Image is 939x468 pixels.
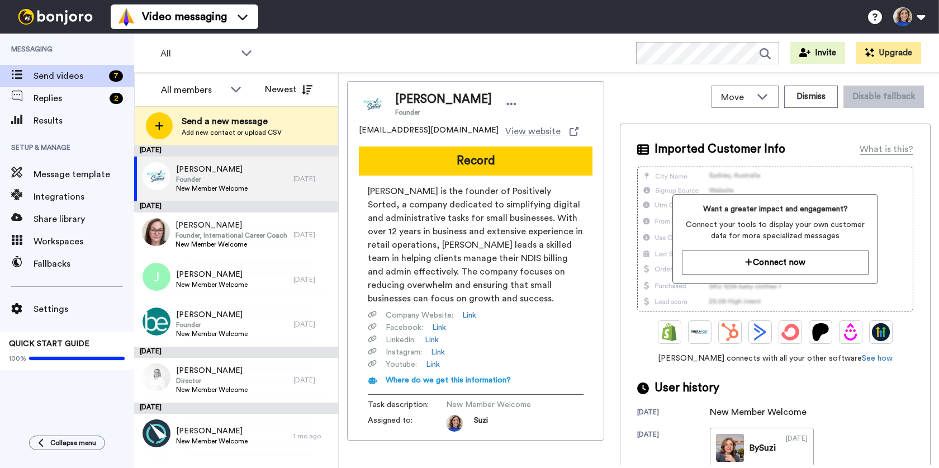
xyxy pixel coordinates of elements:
[176,280,248,289] span: New Member Welcome
[142,218,170,246] img: bcf2a27e-7f4c-41d0-8bb0-128ef6ba0e00.jpg
[34,212,134,226] span: Share library
[176,309,248,320] span: [PERSON_NAME]
[721,323,739,341] img: Hubspot
[50,438,96,447] span: Collapse menu
[34,302,134,316] span: Settings
[462,310,476,321] a: Link
[134,347,338,358] div: [DATE]
[143,308,170,335] img: 41757dd2-87ce-4ae4-ac7f-2944d5e2ff34.png
[293,275,333,284] div: [DATE]
[710,405,807,419] div: New Member Welcome
[682,250,869,275] button: Connect now
[143,419,170,447] img: 43cf39ee-997c-4b75-a8e3-01dbbc554e0e.jpg
[432,322,446,333] a: Link
[176,329,248,338] span: New Member Welcome
[661,323,679,341] img: Shopify
[474,415,488,432] span: Suzi
[386,310,453,321] span: Company Website :
[143,363,170,391] img: 8da4098c-b379-41d8-862c-5f4ac0068c50.jpg
[655,141,785,158] span: Imported Customer Info
[359,146,592,176] button: Record
[13,9,97,25] img: bj-logo-header-white.svg
[176,385,248,394] span: New Member Welcome
[425,334,439,346] a: Link
[34,257,134,271] span: Fallbacks
[293,174,333,183] div: [DATE]
[359,125,499,138] span: [EMAIL_ADDRESS][DOMAIN_NAME]
[134,145,338,157] div: [DATE]
[34,168,134,181] span: Message template
[176,164,248,175] span: [PERSON_NAME]
[682,204,869,215] span: Want a greater impact and engagement?
[176,376,248,385] span: Director
[176,240,288,249] span: New Member Welcome
[368,399,446,410] span: Task description :
[862,354,893,362] a: See how
[293,320,333,329] div: [DATE]
[446,415,463,432] img: photo.jpg
[790,42,845,64] button: Invite
[257,78,321,101] button: Newest
[29,436,105,450] button: Collapse menu
[182,128,282,137] span: Add new contact or upload CSV
[721,91,751,104] span: Move
[386,376,511,384] span: Where do we get this information?
[142,9,227,25] span: Video messaging
[34,190,134,204] span: Integrations
[34,69,105,83] span: Send videos
[134,201,338,212] div: [DATE]
[359,90,387,118] img: Image of Nerin Chappell
[109,70,123,82] div: 7
[431,347,445,358] a: Link
[781,323,799,341] img: ConvertKit
[293,376,333,385] div: [DATE]
[710,428,814,468] a: BySuzi[DATE]
[655,380,719,396] span: User history
[161,83,225,97] div: All members
[176,437,248,446] span: New Member Welcome
[176,184,248,193] span: New Member Welcome
[117,8,135,26] img: vm-color.svg
[143,263,170,291] img: j.png
[784,86,838,108] button: Dismiss
[872,323,890,341] img: GoHighLevel
[812,323,829,341] img: Patreon
[386,322,423,333] span: Facebook :
[176,365,248,376] span: [PERSON_NAME]
[176,426,248,437] span: [PERSON_NAME]
[446,399,552,410] span: New Member Welcome
[9,354,26,363] span: 100%
[856,42,921,64] button: Upgrade
[176,231,288,240] span: Founder, International Career Coach and Author
[34,114,134,127] span: Results
[110,93,123,104] div: 2
[860,143,913,156] div: What is this?
[786,434,808,462] div: [DATE]
[176,175,248,184] span: Founder
[293,230,333,239] div: [DATE]
[368,415,446,432] span: Assigned to:
[395,91,492,108] span: [PERSON_NAME]
[176,320,248,329] span: Founder
[426,359,440,370] a: Link
[386,334,416,346] span: Linkedin :
[182,115,282,128] span: Send a new message
[293,432,333,441] div: 1 mo ago
[637,408,710,419] div: [DATE]
[843,86,924,108] button: Disable fallback
[637,353,913,364] span: [PERSON_NAME] connects with all your other software
[9,340,89,348] span: QUICK START GUIDE
[691,323,709,341] img: Ontraport
[176,220,288,231] span: [PERSON_NAME]
[716,434,744,462] img: d740a9fb-29d3-4b37-b031-4f4ef42f27e0-thumb.jpg
[176,269,248,280] span: [PERSON_NAME]
[505,125,578,138] a: View website
[134,403,338,414] div: [DATE]
[34,92,105,105] span: Replies
[386,347,422,358] span: Instagram :
[751,323,769,341] img: ActiveCampaign
[637,430,710,468] div: [DATE]
[160,47,235,60] span: All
